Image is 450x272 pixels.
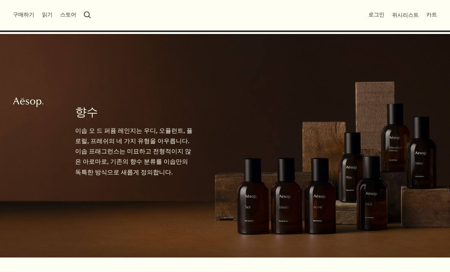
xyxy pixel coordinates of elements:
[392,11,419,18] span: 위시리스트
[13,11,34,19] button: 구매하기
[426,11,437,19] button: 카트
[75,126,194,177] p: 이솝 오 드 퍼퓸 레인지는 우디, 오퓰런트, 플로럴, 프레쉬의 네 가지 유형을 아우릅니다. 이솝 프래그런스는 미묘하고 전형적이지 않은 아로마로, 기존의 향수 분류를 이솝만의 ...
[75,105,194,120] h1: 향수
[42,11,53,19] button: 읽기
[84,11,91,18] button: 검색창 열기
[368,11,384,19] button: 로그인
[392,11,419,19] a: 위시리스트
[60,11,76,19] button: 스토어
[13,97,43,108] svg: Aesop
[11,95,45,112] a: Aesop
